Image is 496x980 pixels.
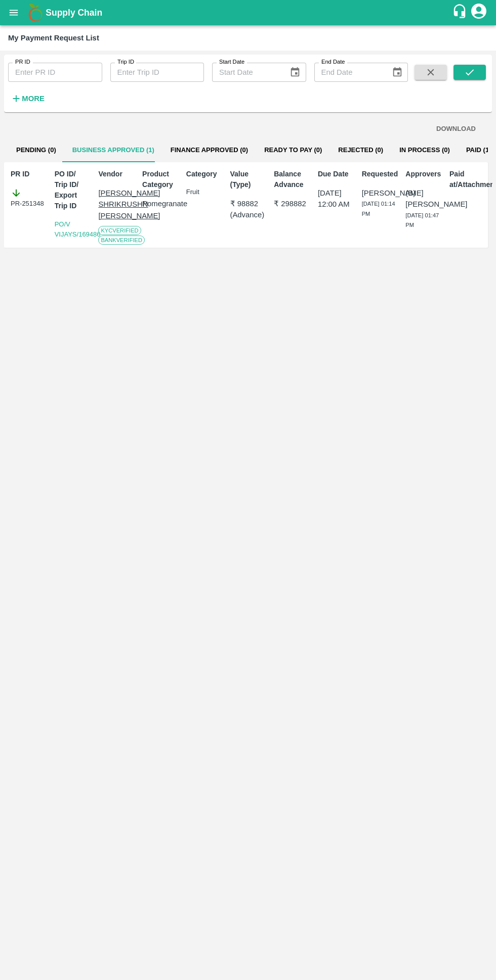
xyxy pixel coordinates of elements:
input: Enter Trip ID [110,63,204,82]
input: End Date [314,63,384,82]
button: Ready To Pay (0) [256,138,330,162]
p: PO ID/ Trip ID/ Export Trip ID [55,169,91,211]
input: Enter PR ID [8,63,102,82]
span: KYC Verified [98,226,141,235]
a: Supply Chain [46,6,452,20]
p: [PERSON_NAME] [362,188,398,199]
p: [DATE] 12:00 AM [318,188,354,210]
button: Finance Approved (0) [162,138,256,162]
button: DOWNLOAD [432,120,480,138]
p: ₹ 98882 [230,198,266,209]
p: Value (Type) [230,169,266,190]
button: More [8,90,47,107]
p: PR ID [11,169,47,179]
div: PR-251348 [11,188,47,209]
p: Requested [362,169,398,179]
div: customer-support [452,4,470,22]
p: (B) [PERSON_NAME] [405,188,441,210]
p: Balance Advance [274,169,310,190]
strong: More [22,95,45,103]
p: Due Date [318,169,354,179]
button: Choose date [285,63,305,82]
span: [DATE] 01:14 PM [362,201,395,217]
button: Choose date [388,63,407,82]
button: Pending (0) [8,138,64,162]
p: Approvers [405,169,441,179]
span: [DATE] 01:47 PM [405,212,439,228]
p: Category [186,169,222,179]
p: Fruit [186,188,222,197]
div: My Payment Request List [8,31,99,44]
label: Trip ID [117,58,134,66]
p: ₹ 298882 [274,198,310,209]
p: ( Advance ) [230,209,266,220]
p: Paid at/Attachments [449,169,485,190]
p: Pomegranate [142,198,178,209]
label: Start Date [219,58,244,66]
label: PR ID [15,58,30,66]
button: open drawer [2,1,25,24]
input: Start Date [212,63,281,82]
div: account of current user [470,2,488,23]
button: In Process (0) [391,138,458,162]
a: PO/V VIJAYS/169486 [55,220,101,238]
b: Supply Chain [46,8,102,18]
p: Vendor [98,169,134,179]
span: Bank Verified [98,236,145,245]
label: End Date [321,58,345,66]
p: [PERSON_NAME] SHRIKRUSHN [PERSON_NAME] [98,188,134,221]
button: Business Approved (1) [64,138,162,162]
p: Product Category [142,169,178,190]
img: logo [25,3,46,23]
button: Rejected (0) [330,138,391,162]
